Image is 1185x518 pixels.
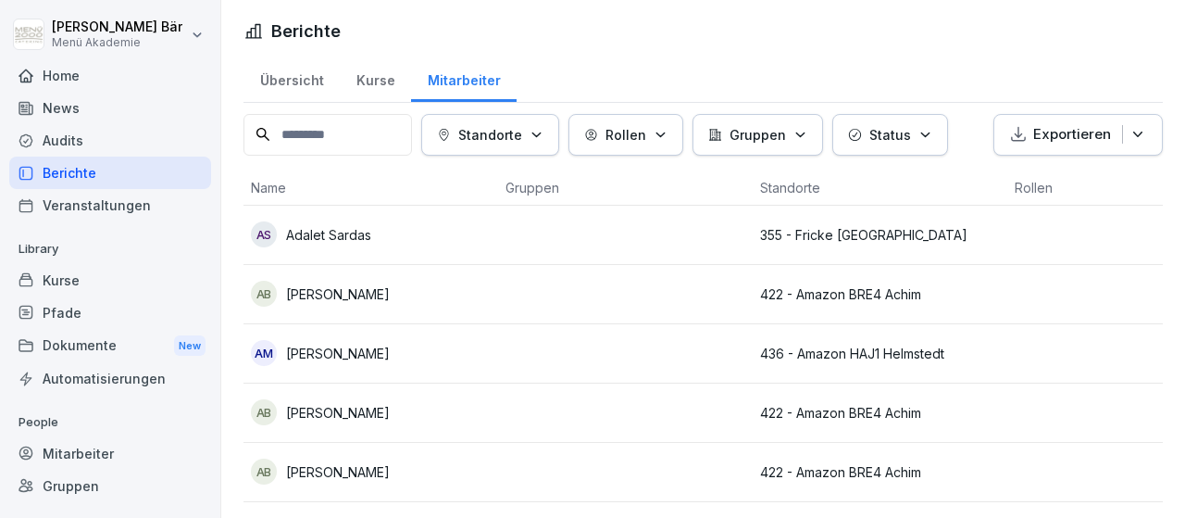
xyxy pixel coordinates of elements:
[243,55,340,102] a: Übersicht
[458,125,522,145] p: Standorte
[243,171,498,206] th: Name
[730,125,786,145] p: Gruppen
[9,329,211,363] div: Dokumente
[498,171,753,206] th: Gruppen
[286,344,390,363] p: [PERSON_NAME]
[993,114,1163,156] button: Exportieren
[251,399,277,425] div: AB
[52,36,182,49] p: Menü Akademie
[760,225,1000,245] p: 355 - Fricke [GEOGRAPHIC_DATA]
[760,403,1000,423] p: 422 - Amazon BRE4 Achim
[869,125,911,145] p: Status
[9,437,211,470] a: Mitarbeiter
[753,171,1007,206] th: Standorte
[286,462,390,482] p: [PERSON_NAME]
[760,344,1000,363] p: 436 - Amazon HAJ1 Helmstedt
[9,124,211,157] a: Audits
[9,157,211,189] a: Berichte
[9,408,211,437] p: People
[568,114,683,156] button: Rollen
[9,189,211,221] a: Veranstaltungen
[174,335,206,357] div: New
[9,362,211,395] a: Automatisierungen
[760,284,1000,304] p: 422 - Amazon BRE4 Achim
[286,225,371,245] p: Adalet Sardas
[9,264,211,297] a: Kurse
[1033,124,1111,145] p: Exportieren
[9,329,211,363] a: DokumenteNew
[411,55,517,102] a: Mitarbeiter
[52,19,182,35] p: [PERSON_NAME] Bär
[271,19,341,44] h1: Berichte
[251,340,277,366] div: AM
[286,284,390,304] p: [PERSON_NAME]
[692,114,823,156] button: Gruppen
[251,281,277,307] div: AB
[760,462,1000,482] p: 422 - Amazon BRE4 Achim
[286,403,390,423] p: [PERSON_NAME]
[9,470,211,502] a: Gruppen
[605,125,646,145] p: Rollen
[251,459,277,485] div: AB
[832,114,948,156] button: Status
[9,92,211,124] a: News
[9,59,211,92] a: Home
[9,234,211,264] p: Library
[251,221,277,247] div: AS
[340,55,411,102] a: Kurse
[9,297,211,329] a: Pfade
[421,114,559,156] button: Standorte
